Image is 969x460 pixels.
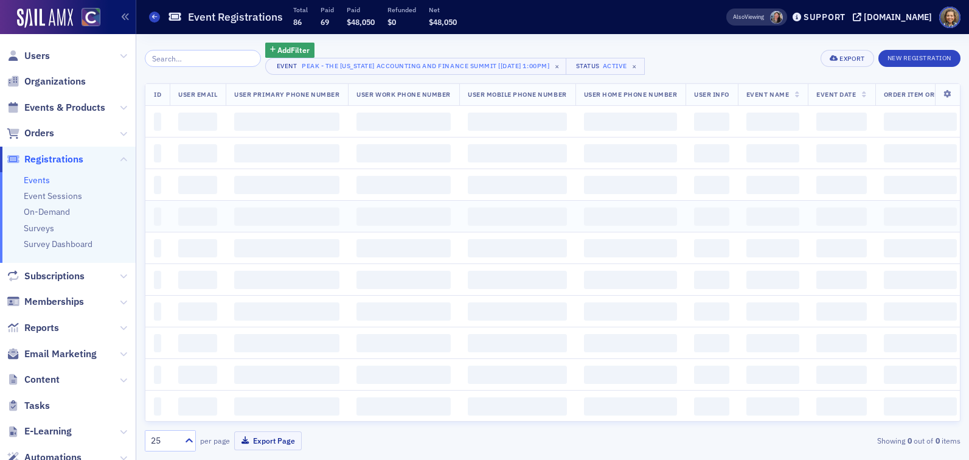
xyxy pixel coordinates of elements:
[321,17,329,27] span: 69
[178,271,217,289] span: ‌
[694,397,729,416] span: ‌
[694,239,729,257] span: ‌
[746,397,799,416] span: ‌
[321,5,334,14] p: Paid
[356,366,451,384] span: ‌
[7,153,83,166] a: Registrations
[468,366,567,384] span: ‌
[293,5,308,14] p: Total
[356,176,451,194] span: ‌
[7,347,97,361] a: Email Marketing
[7,295,84,308] a: Memberships
[178,334,217,352] span: ‌
[584,207,678,226] span: ‌
[17,9,73,28] img: SailAMX
[694,90,729,99] span: User Info
[24,127,54,140] span: Orders
[694,113,729,131] span: ‌
[234,431,302,450] button: Export Page
[816,397,866,416] span: ‌
[24,175,50,186] a: Events
[24,295,84,308] span: Memberships
[746,302,799,321] span: ‌
[584,334,678,352] span: ‌
[24,75,86,88] span: Organizations
[234,271,339,289] span: ‌
[694,176,729,194] span: ‌
[804,12,846,23] div: Support
[7,75,86,88] a: Organizations
[73,8,100,29] a: View Homepage
[584,397,678,416] span: ‌
[884,271,957,289] span: ‌
[24,49,50,63] span: Users
[746,144,799,162] span: ‌
[746,113,799,131] span: ‌
[356,90,451,99] span: User Work Phone Number
[816,90,856,99] span: Event Date
[154,239,161,257] span: ‌
[234,90,339,99] span: User Primary Phone Number
[234,397,339,416] span: ‌
[24,321,59,335] span: Reports
[603,62,627,70] div: Active
[7,321,59,335] a: Reports
[694,302,729,321] span: ‌
[584,90,678,99] span: User Home Phone Number
[468,302,567,321] span: ‌
[584,366,678,384] span: ‌
[265,58,568,75] button: EventPEAK - The [US_STATE] Accounting and Finance Summit [[DATE] 1:00pm]×
[884,113,957,131] span: ‌
[429,5,457,14] p: Net
[746,334,799,352] span: ‌
[884,302,957,321] span: ‌
[733,13,745,21] div: Also
[154,271,161,289] span: ‌
[884,366,957,384] span: ‌
[82,8,100,27] img: SailAMX
[145,50,261,67] input: Search…
[468,113,567,131] span: ‌
[853,13,936,21] button: [DOMAIN_NAME]
[24,399,50,413] span: Tasks
[694,366,729,384] span: ‌
[584,144,678,162] span: ‌
[566,58,645,75] button: StatusActive×
[178,176,217,194] span: ‌
[584,113,678,131] span: ‌
[347,5,375,14] p: Paid
[24,425,72,438] span: E-Learning
[746,271,799,289] span: ‌
[356,113,451,131] span: ‌
[356,207,451,226] span: ‌
[694,334,729,352] span: ‌
[178,397,217,416] span: ‌
[234,239,339,257] span: ‌
[839,55,864,62] div: Export
[468,271,567,289] span: ‌
[265,43,315,58] button: AddFilter
[178,366,217,384] span: ‌
[7,127,54,140] a: Orders
[694,144,729,162] span: ‌
[154,207,161,226] span: ‌
[293,17,302,27] span: 86
[816,144,866,162] span: ‌
[178,207,217,226] span: ‌
[770,11,783,24] span: Tiffany Carson
[7,373,60,386] a: Content
[939,7,960,28] span: Profile
[234,334,339,352] span: ‌
[387,17,396,27] span: $0
[468,397,567,416] span: ‌
[356,271,451,289] span: ‌
[24,190,82,201] a: Event Sessions
[746,207,799,226] span: ‌
[302,60,549,72] div: PEAK - The [US_STATE] Accounting and Finance Summit [[DATE] 1:00pm]
[584,302,678,321] span: ‌
[154,90,161,99] span: ID
[356,334,451,352] span: ‌
[234,113,339,131] span: ‌
[277,44,310,55] span: Add Filter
